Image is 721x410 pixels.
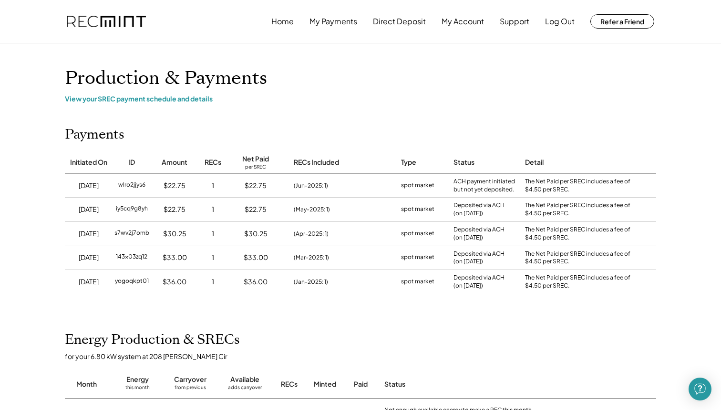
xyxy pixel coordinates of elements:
div: yogoqkpt01 [115,277,149,287]
div: from previous [175,384,206,394]
div: 1 [212,205,214,214]
h2: Energy Production & SRECs [65,332,240,348]
h2: Payments [65,127,124,143]
div: Status [384,380,546,389]
div: Net Paid [242,154,269,164]
div: $22.75 [164,181,185,190]
div: Open Intercom Messenger [689,378,711,400]
div: RECs Included [294,158,339,167]
div: per SREC [245,164,266,171]
div: The Net Paid per SREC includes a fee of $4.50 per SREC. [525,178,635,194]
div: (Apr-2025: 1) [294,230,329,238]
div: Carryover [174,375,206,384]
div: iy5cq9g8yh [116,205,148,214]
div: Deposited via ACH (on [DATE]) [453,226,505,242]
div: $22.75 [164,205,185,214]
div: spot market [401,205,434,214]
div: 1 [212,229,214,239]
div: (May-2025: 1) [294,205,330,214]
div: Month [76,380,97,389]
div: [DATE] [79,229,99,239]
div: Type [401,158,416,167]
div: Deposited via ACH (on [DATE]) [453,250,505,266]
div: $33.00 [244,253,268,262]
div: [DATE] [79,181,99,190]
div: adds carryover [228,384,262,394]
div: s7wv2j7omb [114,229,149,239]
div: [DATE] [79,205,99,214]
div: 1 [212,181,214,190]
button: My Account [442,12,484,31]
div: (Jun-2025: 1) [294,181,328,190]
h1: Production & Payments [65,67,656,90]
div: Deposited via ACH (on [DATE]) [453,201,505,218]
div: spot market [401,181,434,190]
div: 1 [212,253,214,262]
div: 143x03zq12 [116,253,147,262]
div: Amount [162,158,187,167]
div: $22.75 [245,181,267,190]
div: Paid [354,380,368,389]
div: $36.00 [244,277,268,287]
div: The Net Paid per SREC includes a fee of $4.50 per SREC. [525,250,635,266]
div: spot market [401,277,434,287]
button: Refer a Friend [590,14,654,29]
div: wlro2jjys6 [118,181,145,190]
div: Deposited via ACH (on [DATE]) [453,274,505,290]
div: $30.25 [163,229,186,239]
div: Minted [314,380,336,389]
div: spot market [401,253,434,262]
div: ID [128,158,135,167]
button: Support [500,12,529,31]
div: The Net Paid per SREC includes a fee of $4.50 per SREC. [525,226,635,242]
div: RECs [281,380,298,389]
div: [DATE] [79,277,99,287]
button: Direct Deposit [373,12,426,31]
div: Energy [126,375,149,384]
div: $33.00 [163,253,187,262]
img: recmint-logotype%403x.png [67,16,146,28]
div: RECs [205,158,221,167]
div: this month [125,384,150,394]
div: [DATE] [79,253,99,262]
div: spot market [401,229,434,239]
div: (Jan-2025: 1) [294,278,328,286]
div: $36.00 [163,277,186,287]
div: The Net Paid per SREC includes a fee of $4.50 per SREC. [525,274,635,290]
div: 1 [212,277,214,287]
div: (Mar-2025: 1) [294,253,329,262]
div: The Net Paid per SREC includes a fee of $4.50 per SREC. [525,201,635,218]
button: My Payments [309,12,357,31]
div: Detail [525,158,544,167]
div: ACH payment initiated but not yet deposited. [453,178,515,194]
div: $30.25 [244,229,268,239]
div: Initiated On [70,158,107,167]
button: Home [271,12,294,31]
div: Status [453,158,474,167]
div: $22.75 [245,205,267,214]
button: Log Out [545,12,575,31]
div: Available [230,375,259,384]
div: for your 6.80 kW system at 208 [PERSON_NAME] Cir [65,352,666,360]
div: View your SREC payment schedule and details [65,94,656,103]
